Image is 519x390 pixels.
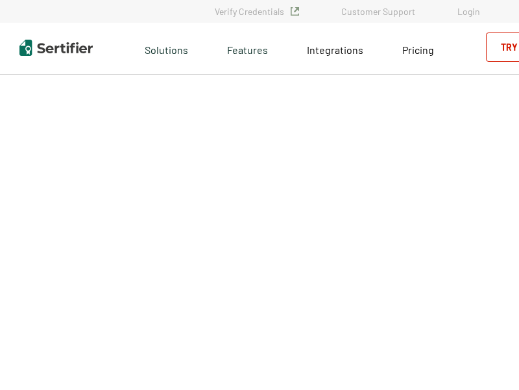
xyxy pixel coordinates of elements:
a: Integrations [307,40,363,57]
img: Verified [291,7,299,16]
span: Integrations [307,44,363,56]
a: Verify Credentials [215,6,299,17]
img: Sertifier | Digital Credentialing Platform [19,40,93,56]
a: Pricing [402,40,434,57]
span: Features [227,40,268,57]
a: Login [457,6,480,17]
span: Solutions [145,40,188,57]
a: Customer Support [341,6,415,17]
span: Pricing [402,44,434,56]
